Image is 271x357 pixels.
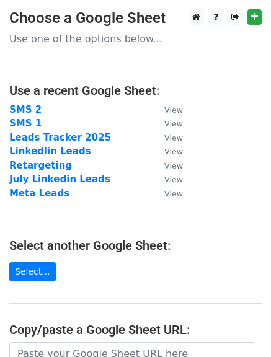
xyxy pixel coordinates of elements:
[164,161,183,170] small: View
[9,322,262,337] h4: Copy/paste a Google Sheet URL:
[9,32,262,45] p: Use one of the options below...
[164,119,183,128] small: View
[9,132,111,143] a: Leads Tracker 2025
[164,175,183,184] small: View
[9,174,110,185] a: July Linkedin Leads
[152,188,183,199] a: View
[164,189,183,198] small: View
[9,118,42,129] a: SMS 1
[164,105,183,115] small: View
[152,174,183,185] a: View
[9,9,262,27] h3: Choose a Google Sheet
[164,147,183,156] small: View
[9,146,91,157] a: Linkedlin Leads
[9,160,72,171] a: Retargeting
[9,238,262,253] h4: Select another Google Sheet:
[164,133,183,143] small: View
[9,83,262,98] h4: Use a recent Google Sheet:
[152,160,183,171] a: View
[152,146,183,157] a: View
[152,118,183,129] a: View
[152,132,183,143] a: View
[9,188,69,199] a: Meta Leads
[9,262,56,281] a: Select...
[9,104,42,115] a: SMS 2
[152,104,183,115] a: View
